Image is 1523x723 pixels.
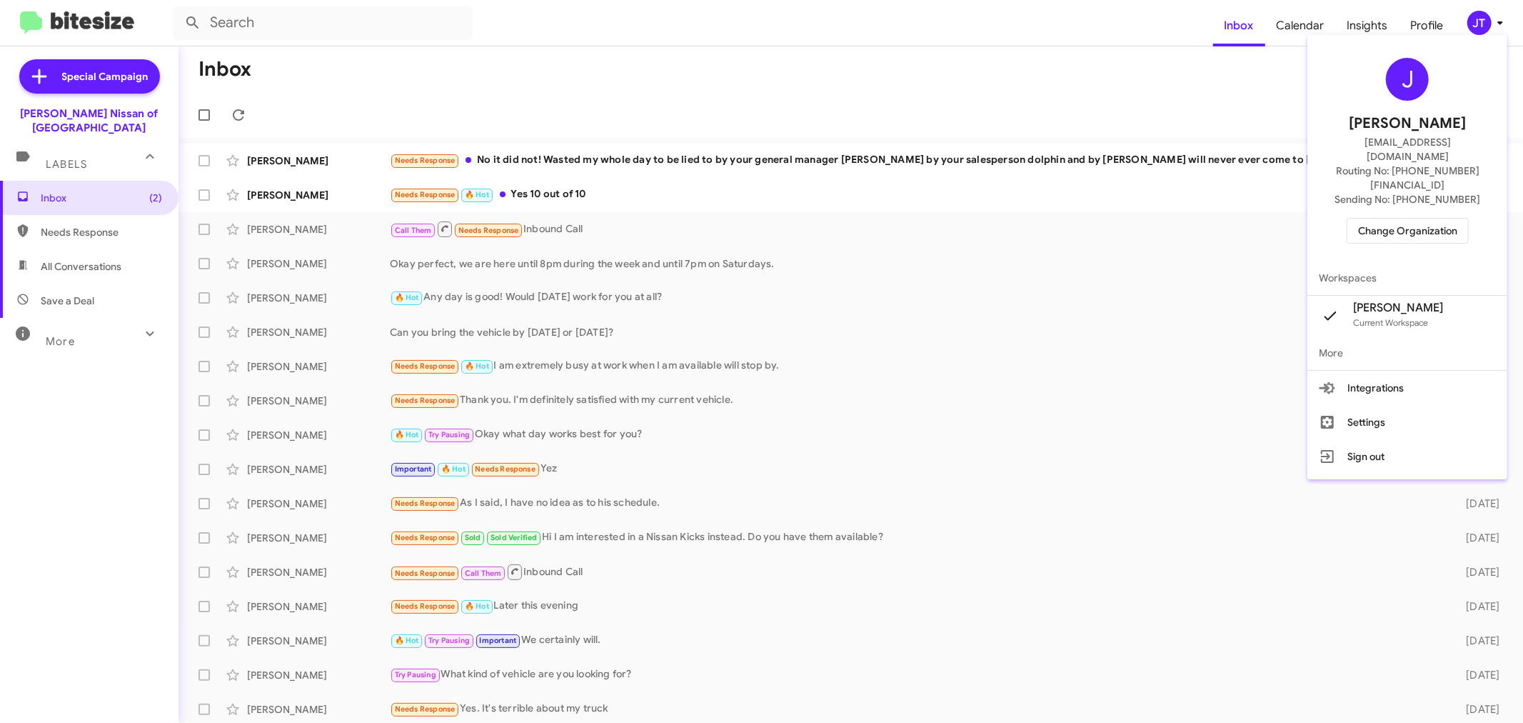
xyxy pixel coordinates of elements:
[1325,135,1490,164] span: [EMAIL_ADDRESS][DOMAIN_NAME]
[1307,336,1507,370] span: More
[1386,58,1429,101] div: J
[1307,439,1507,474] button: Sign out
[1325,164,1490,192] span: Routing No: [PHONE_NUMBER][FINANCIAL_ID]
[1307,261,1507,295] span: Workspaces
[1307,405,1507,439] button: Settings
[1334,192,1480,206] span: Sending No: [PHONE_NUMBER]
[1353,301,1443,315] span: [PERSON_NAME]
[1307,371,1507,405] button: Integrations
[1353,317,1428,328] span: Current Workspace
[1349,112,1466,135] span: [PERSON_NAME]
[1347,218,1469,244] button: Change Organization
[1358,219,1457,243] span: Change Organization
